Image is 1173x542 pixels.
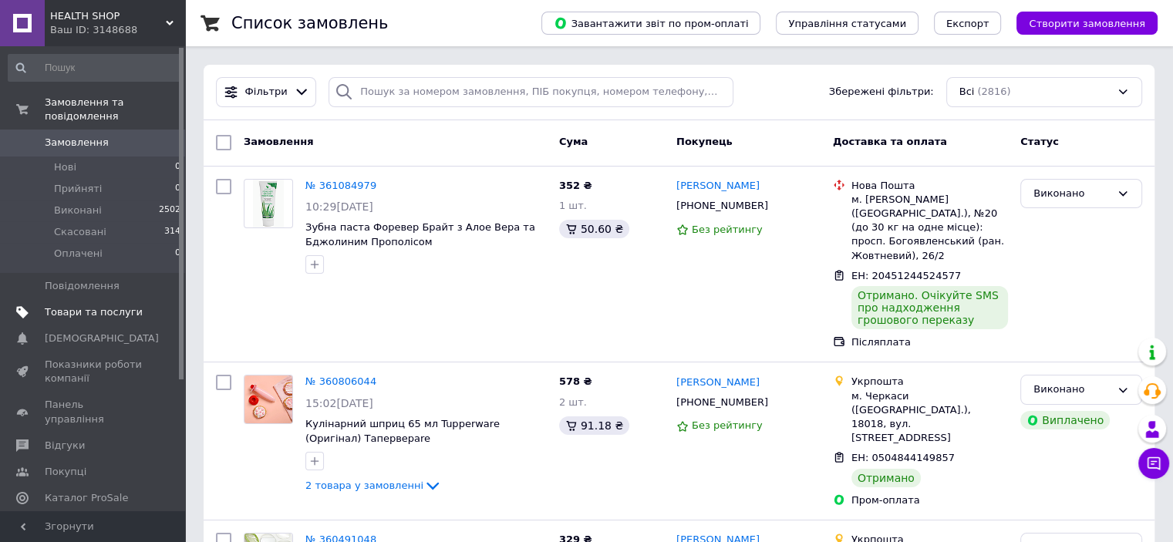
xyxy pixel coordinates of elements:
span: Створити замовлення [1029,18,1145,29]
a: Кулінарний шприц 65 мл Tupperware (Оригінал) Таперверare [305,418,500,444]
img: Фото товару [253,180,283,227]
span: Управління статусами [788,18,906,29]
span: ЕН: 20451244524577 [851,270,961,281]
button: Завантажити звіт по пром-оплаті [541,12,760,35]
span: Доставка та оплата [833,136,947,147]
span: Статус [1020,136,1059,147]
span: Фільтри [245,85,288,99]
span: Показники роботи компанії [45,358,143,385]
button: Управління статусами [776,12,919,35]
img: Фото товару [244,375,292,423]
span: 2 товара у замовленні [305,480,423,491]
span: Без рейтингу [692,419,763,431]
h1: Список замовлень [231,14,388,32]
input: Пошук за номером замовлення, ПІБ покупця, номером телефону, Email, номером накладної [329,77,733,107]
span: Без рейтингу [692,224,763,235]
span: Нові [54,160,76,174]
div: Виконано [1033,186,1111,202]
div: Отримано [851,469,921,487]
span: Товари та послуги [45,305,143,319]
span: Покупець [676,136,733,147]
div: м. [PERSON_NAME] ([GEOGRAPHIC_DATA].), №20 (до 30 кг на одне місце): просп. Богоявленський (ран. ... [851,193,1008,263]
span: 0 [175,247,180,261]
span: Збережені фільтри: [829,85,934,99]
span: Прийняті [54,182,102,196]
span: (2816) [977,86,1010,97]
div: 91.18 ₴ [559,416,629,435]
span: Скасовані [54,225,106,239]
button: Чат з покупцем [1138,448,1169,479]
span: Оплачені [54,247,103,261]
span: 10:29[DATE] [305,200,373,213]
a: Фото товару [244,375,293,424]
a: № 361084979 [305,180,376,191]
span: HEALTH SHOP [50,9,166,23]
span: Покупці [45,465,86,479]
div: Виплачено [1020,411,1110,429]
div: Пром-оплата [851,493,1008,507]
span: Всі [959,85,975,99]
div: Укрпошта [851,375,1008,389]
a: 2 товара у замовленні [305,480,442,491]
div: Ваш ID: 3148688 [50,23,185,37]
span: 352 ₴ [559,180,592,191]
div: м. Черкаси ([GEOGRAPHIC_DATA].), 18018, вул. [STREET_ADDRESS] [851,389,1008,446]
span: Cума [559,136,588,147]
a: [PERSON_NAME] [676,375,760,390]
div: [PHONE_NUMBER] [673,392,771,412]
span: 1 шт. [559,200,587,211]
span: ЕН: 0504844149857 [851,452,955,463]
div: Нова Пошта [851,179,1008,193]
span: 314 [164,225,180,239]
div: Отримано. Очікуйте SMS про надходження грошового переказу [851,286,1008,329]
span: Каталог ProSale [45,491,128,505]
div: 50.60 ₴ [559,220,629,238]
div: Виконано [1033,382,1111,398]
a: № 360806044 [305,375,376,387]
span: Відгуки [45,439,85,453]
span: Експорт [946,18,989,29]
span: Замовлення [244,136,313,147]
span: 0 [175,182,180,196]
span: Виконані [54,204,102,217]
span: 578 ₴ [559,375,592,387]
a: Створити замовлення [1001,17,1158,29]
span: 15:02[DATE] [305,397,373,409]
a: Зубна паста Форевер Брайт з Алое Вера та Бджолиним Прополісом [305,221,535,247]
span: 0 [175,160,180,174]
span: Завантажити звіт по пром-оплаті [554,16,748,30]
span: Панель управління [45,398,143,426]
span: Замовлення [45,136,109,150]
span: Повідомлення [45,279,120,293]
button: Створити замовлення [1016,12,1158,35]
button: Експорт [934,12,1002,35]
input: Пошук [8,54,182,82]
div: Післяплата [851,335,1008,349]
div: [PHONE_NUMBER] [673,196,771,216]
a: [PERSON_NAME] [676,179,760,194]
span: Замовлення та повідомлення [45,96,185,123]
span: [DEMOGRAPHIC_DATA] [45,332,159,345]
span: 2 шт. [559,396,587,408]
span: 2502 [159,204,180,217]
a: Фото товару [244,179,293,228]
